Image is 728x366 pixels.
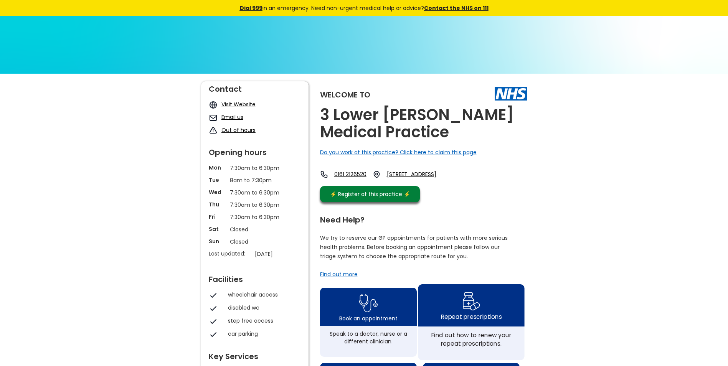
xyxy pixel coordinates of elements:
[462,290,480,312] img: repeat prescription icon
[209,349,301,360] div: Key Services
[320,148,477,156] a: Do you work at this practice? Click here to claim this page
[209,164,226,171] p: Mon
[209,272,301,283] div: Facilities
[495,87,527,100] img: The NHS logo
[320,212,520,224] div: Need Help?
[221,126,256,134] a: Out of hours
[230,213,280,221] p: 7:30am to 6:30pm
[373,170,381,178] img: practice location icon
[209,81,301,93] div: Contact
[387,170,451,178] a: [STREET_ADDRESS]
[418,284,524,360] a: repeat prescription iconRepeat prescriptionsFind out how to renew your repeat prescriptions.
[209,126,218,135] img: exclamation icon
[320,288,417,357] a: book appointment icon Book an appointmentSpeak to a doctor, nurse or a different clinician.
[422,331,520,348] div: Find out how to renew your repeat prescriptions.
[209,176,226,184] p: Tue
[209,225,226,233] p: Sat
[209,237,226,245] p: Sun
[221,101,256,108] a: Visit Website
[240,4,262,12] a: Dial 999
[209,213,226,221] p: Fri
[320,106,527,141] h2: 3 Lower [PERSON_NAME] Medical Practice
[230,176,280,185] p: 8am to 7:30pm
[228,291,297,298] div: wheelchair access
[230,164,280,172] p: 7:30am to 6:30pm
[339,315,398,322] div: Book an appointment
[320,270,358,278] a: Find out more
[320,91,370,99] div: Welcome to
[230,188,280,197] p: 7:30am to 6:30pm
[209,250,251,257] p: Last updated:
[324,330,413,345] div: Speak to a doctor, nurse or a different clinician.
[424,4,489,12] a: Contact the NHS on 111
[228,330,297,338] div: car parking
[230,201,280,209] p: 7:30am to 6:30pm
[255,250,305,258] p: [DATE]
[334,170,366,178] a: 0161 2126520
[221,113,243,121] a: Email us
[320,170,328,178] img: telephone icon
[326,190,414,198] div: ⚡️ Register at this practice ⚡️
[228,304,297,312] div: disabled wc
[320,233,508,261] p: We try to reserve our GP appointments for patients with more serious health problems. Before book...
[359,292,378,315] img: book appointment icon
[320,186,420,202] a: ⚡️ Register at this practice ⚡️
[230,237,280,246] p: Closed
[209,113,218,122] img: mail icon
[209,188,226,196] p: Wed
[209,145,301,156] div: Opening hours
[209,101,218,109] img: globe icon
[230,225,280,234] p: Closed
[188,4,541,12] div: in an emergency. Need non-urgent medical help or advice?
[228,317,297,325] div: step free access
[209,201,226,208] p: Thu
[441,312,501,321] div: Repeat prescriptions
